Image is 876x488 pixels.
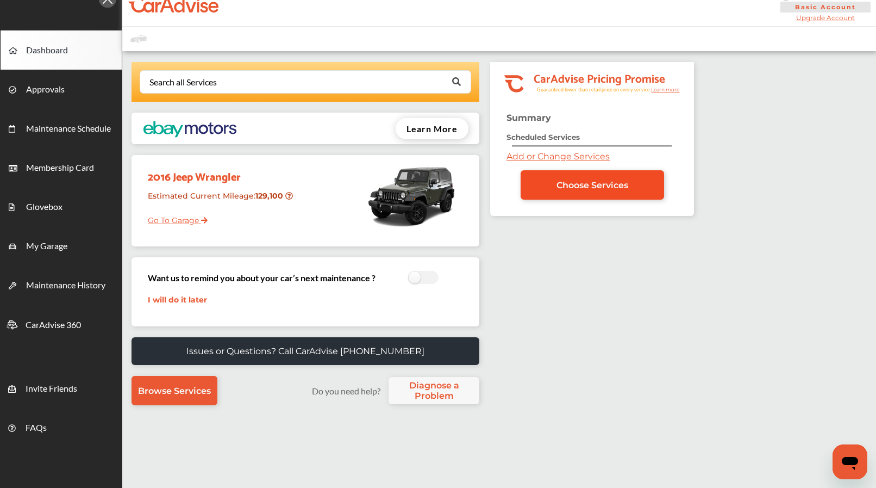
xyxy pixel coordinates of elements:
span: Choose Services [556,180,628,190]
iframe: Button to launch messaging window [833,444,867,479]
span: CarAdvise 360 [26,319,81,333]
tspan: Learn more [651,87,680,92]
span: Membership Card [26,162,94,176]
span: Basic Account [780,2,871,13]
span: Browse Services [138,386,211,396]
span: Invite Friends [26,383,77,397]
div: 2016 Jeep Wrangler [140,160,299,187]
div: Search all Services [149,78,217,87]
span: Approvals [26,84,65,98]
strong: Summary [506,113,551,123]
a: Add or Change Services [506,151,610,162]
h3: Want us to remind you about your car’s next maintenance ? [148,273,376,283]
p: Issues or Questions? Call CarAdvise [PHONE_NUMBER] [186,346,424,356]
span: Maintenance History [26,280,105,294]
a: Membership Card [1,148,122,187]
span: FAQs [26,422,47,436]
span: Maintenance Schedule [26,123,111,137]
strong: Scheduled Services [506,133,580,141]
a: Diagnose a Problem [389,377,479,404]
a: Go To Garage [140,207,208,228]
a: Issues or Questions? Call CarAdvise [PHONE_NUMBER] [132,337,479,365]
img: placeholder_car.fcab19be.svg [130,32,147,46]
img: mobile_10733_st0640_046.jpg [365,160,458,231]
tspan: Guaranteed lower than retail price on every service. [537,87,651,92]
a: I will do it later [148,295,207,305]
strong: 129,100 [255,191,285,201]
div: Estimated Current Mileage : [140,187,299,214]
tspan: CarAdvise Pricing Promise [534,70,665,89]
a: Choose Services [521,170,664,200]
a: Approvals [1,70,122,109]
span: Diagnose a Problem [394,380,474,401]
span: Dashboard [26,45,68,59]
a: Maintenance Schedule [1,109,122,148]
a: Glovebox [1,187,122,226]
span: Upgrade Account [779,14,872,22]
a: Dashboard [1,30,122,70]
span: Learn More [406,123,458,134]
span: My Garage [26,240,67,255]
a: My Garage [1,226,122,265]
span: Glovebox [26,201,62,215]
label: Do you need help? [306,386,386,396]
a: Browse Services [132,376,217,405]
a: Maintenance History [1,265,122,305]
